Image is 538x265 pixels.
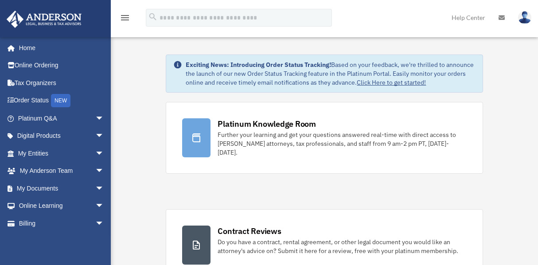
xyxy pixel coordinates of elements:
[186,60,475,87] div: Based on your feedback, we're thrilled to announce the launch of our new Order Status Tracking fe...
[6,214,117,232] a: Billingarrow_drop_down
[6,179,117,197] a: My Documentsarrow_drop_down
[218,226,281,237] div: Contract Reviews
[51,94,70,107] div: NEW
[6,74,117,92] a: Tax Organizers
[95,197,113,215] span: arrow_drop_down
[6,232,117,250] a: Events Calendar
[95,162,113,180] span: arrow_drop_down
[218,118,316,129] div: Platinum Knowledge Room
[6,127,117,145] a: Digital Productsarrow_drop_down
[6,162,117,180] a: My Anderson Teamarrow_drop_down
[95,109,113,128] span: arrow_drop_down
[6,57,117,74] a: Online Ordering
[95,144,113,163] span: arrow_drop_down
[166,102,483,174] a: Platinum Knowledge Room Further your learning and get your questions answered real-time with dire...
[218,238,466,255] div: Do you have a contract, rental agreement, or other legal document you would like an attorney's ad...
[6,92,117,110] a: Order StatusNEW
[4,11,84,28] img: Anderson Advisors Platinum Portal
[95,127,113,145] span: arrow_drop_down
[148,12,158,22] i: search
[120,16,130,23] a: menu
[6,144,117,162] a: My Entitiesarrow_drop_down
[186,61,331,69] strong: Exciting News: Introducing Order Status Tracking!
[218,130,466,157] div: Further your learning and get your questions answered real-time with direct access to [PERSON_NAM...
[357,78,426,86] a: Click Here to get started!
[6,109,117,127] a: Platinum Q&Aarrow_drop_down
[518,11,531,24] img: User Pic
[6,39,113,57] a: Home
[120,12,130,23] i: menu
[95,214,113,233] span: arrow_drop_down
[6,197,117,215] a: Online Learningarrow_drop_down
[95,179,113,198] span: arrow_drop_down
